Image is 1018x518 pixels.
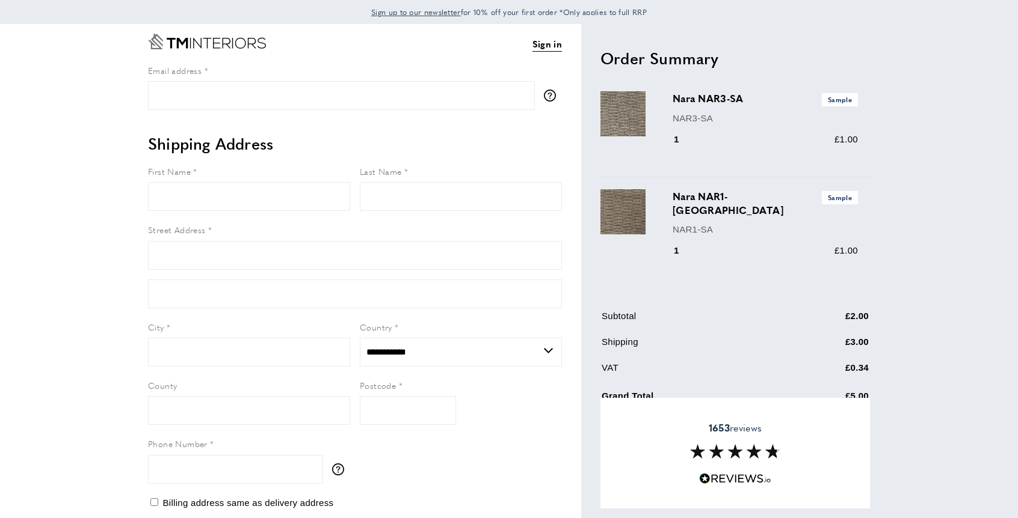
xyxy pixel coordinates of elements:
[602,361,785,384] td: VAT
[148,64,202,76] span: Email address
[148,165,191,177] span: First Name
[148,133,562,154] h2: Shipping Address
[360,165,402,177] span: Last Name
[602,309,785,332] td: Subtotal
[600,189,646,234] img: Nara NAR1-SA
[371,7,647,17] span: for 10% off your first order *Only applies to full RRP
[148,34,266,49] a: Go to Home page
[673,189,858,217] h3: Nara NAR1-[GEOGRAPHIC_DATA]
[600,91,646,136] img: Nara NAR3-SA
[673,222,858,237] p: NAR1-SA
[148,379,177,391] span: County
[709,422,762,434] span: reviews
[786,309,869,332] td: £2.00
[602,335,785,358] td: Shipping
[786,361,869,384] td: £0.34
[148,321,164,333] span: City
[148,224,206,236] span: Street Address
[532,37,562,52] a: Sign in
[786,335,869,358] td: £3.00
[673,243,696,258] div: 1
[148,437,208,449] span: Phone Number
[544,90,562,102] button: More information
[673,111,858,126] p: NAR3-SA
[786,386,869,412] td: £5.00
[602,386,785,412] td: Grand Total
[600,47,870,69] h2: Order Summary
[834,245,858,255] span: £1.00
[709,421,730,434] strong: 1653
[699,473,771,484] img: Reviews.io 5 stars
[332,463,350,475] button: More information
[150,498,158,506] input: Billing address same as delivery address
[673,132,696,147] div: 1
[162,498,333,508] span: Billing address same as delivery address
[360,321,392,333] span: Country
[822,93,858,106] span: Sample
[822,191,858,204] span: Sample
[371,6,461,18] a: Sign up to our newsletter
[834,134,858,144] span: £1.00
[360,379,396,391] span: Postcode
[690,444,780,459] img: Reviews section
[371,7,461,17] span: Sign up to our newsletter
[673,91,858,106] h3: Nara NAR3-SA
